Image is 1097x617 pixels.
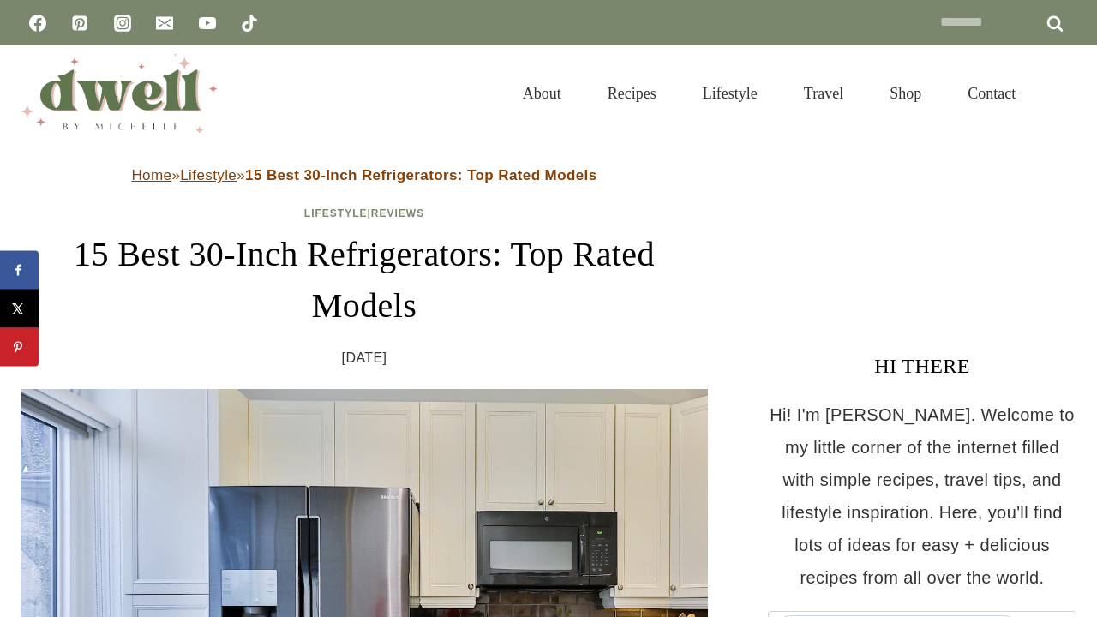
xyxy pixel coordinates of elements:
a: About [500,63,584,123]
strong: 15 Best 30-Inch Refrigerators: Top Rated Models [245,167,597,183]
img: DWELL by michelle [21,54,218,133]
a: YouTube [190,6,225,40]
a: Reviews [371,207,424,219]
a: Facebook [21,6,55,40]
h3: HI THERE [768,350,1076,381]
a: TikTok [232,6,267,40]
a: Contact [944,63,1039,123]
time: [DATE] [342,345,387,371]
span: | [304,207,424,219]
span: » » [131,167,596,183]
a: Home [131,167,171,183]
a: Lifestyle [680,63,781,123]
nav: Primary Navigation [500,63,1039,123]
a: Travel [781,63,866,123]
a: Email [147,6,182,40]
a: Lifestyle [304,207,368,219]
h1: 15 Best 30-Inch Refrigerators: Top Rated Models [21,229,708,332]
p: Hi! I'm [PERSON_NAME]. Welcome to my little corner of the internet filled with simple recipes, tr... [768,398,1076,594]
a: Instagram [105,6,140,40]
a: Pinterest [63,6,97,40]
button: View Search Form [1047,79,1076,108]
a: Lifestyle [180,167,237,183]
a: Shop [866,63,944,123]
a: Recipes [584,63,680,123]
